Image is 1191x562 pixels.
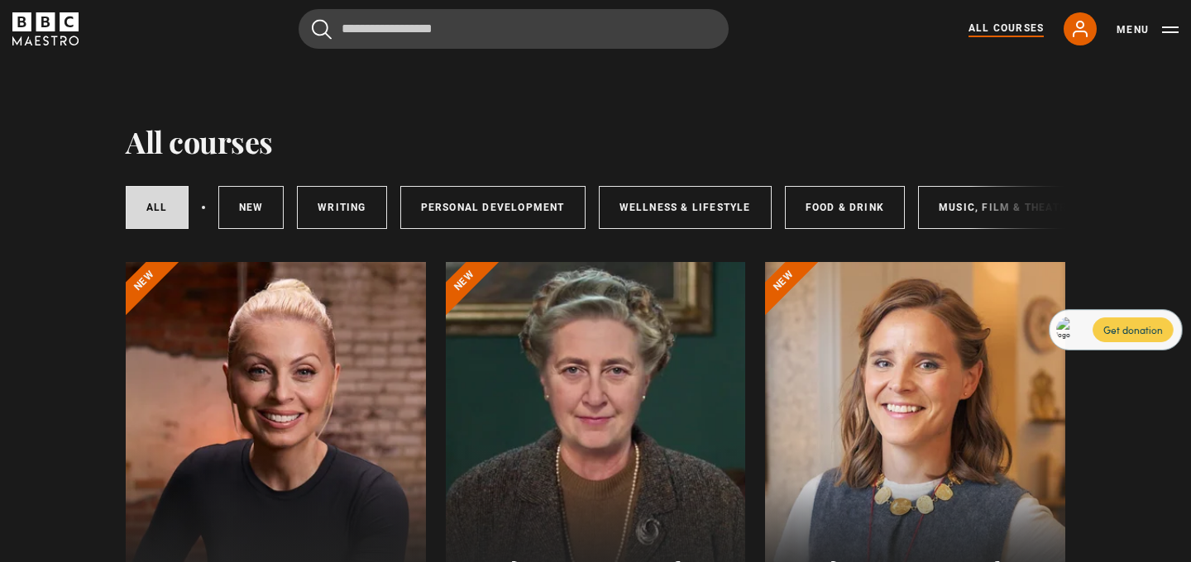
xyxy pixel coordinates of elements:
a: Music, Film & Theatre [918,186,1094,229]
button: Submit the search query [312,19,332,40]
button: Toggle navigation [1117,21,1179,38]
svg: BBC Maestro [12,12,79,45]
a: Wellness & Lifestyle [599,186,772,229]
a: Food & Drink [785,186,905,229]
a: New [218,186,285,229]
a: Personal Development [400,186,586,229]
a: All [126,186,189,229]
h1: All courses [126,124,273,159]
input: Search [299,9,729,49]
a: Writing [297,186,386,229]
a: All Courses [969,21,1044,37]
